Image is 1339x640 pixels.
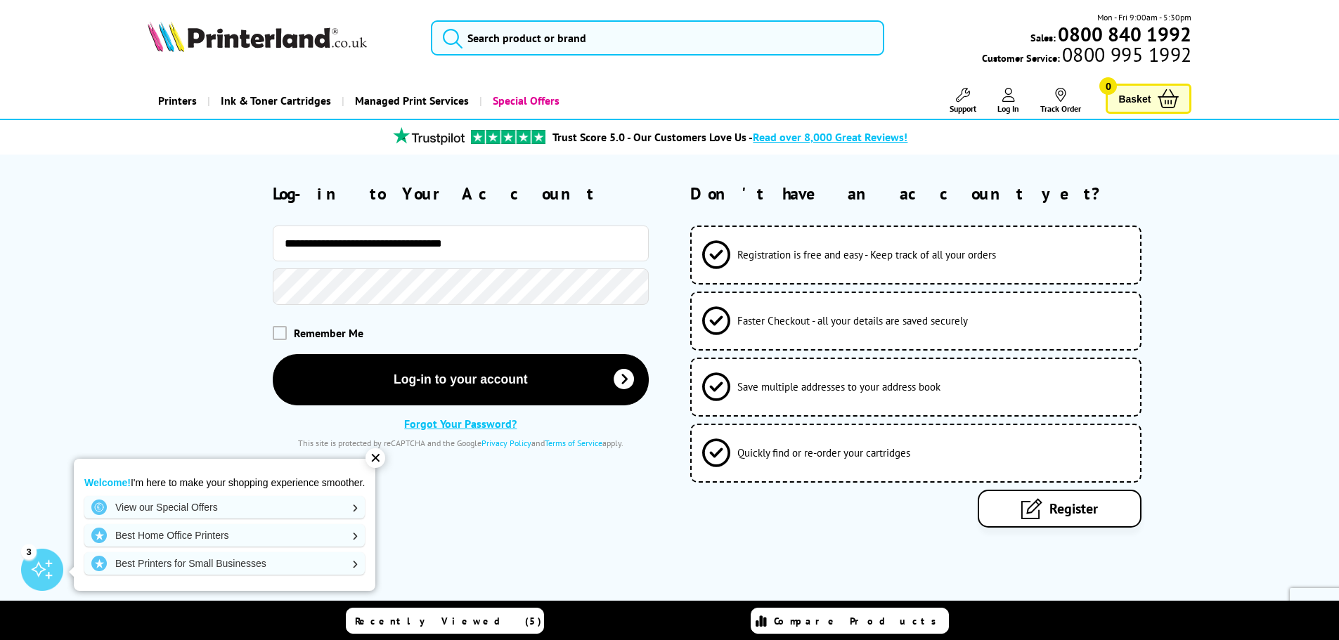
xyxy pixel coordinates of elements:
h2: Log-in to Your Account [273,183,649,204]
span: Quickly find or re-order your cartridges [737,446,910,459]
a: Log In [997,88,1019,114]
a: Track Order [1040,88,1081,114]
div: ✕ [366,448,385,468]
a: Register [978,490,1141,528]
span: Remember Me [294,326,363,340]
p: I'm here to make your shopping experience smoother. [84,476,365,489]
span: Registration is free and easy - Keep track of all your orders [737,248,996,261]
a: View our Special Offers [84,496,365,518]
div: 3 [21,544,37,559]
a: Basket 0 [1106,84,1191,114]
img: Printerland Logo [148,21,367,52]
a: Compare Products [751,608,949,634]
div: This site is protected by reCAPTCHA and the Google and apply. [273,438,649,448]
span: Mon - Fri 9:00am - 5:30pm [1097,11,1191,24]
span: Faster Checkout - all your details are saved securely [737,314,968,327]
a: Support [950,88,976,114]
a: Best Printers for Small Businesses [84,552,365,575]
strong: Welcome! [84,477,131,488]
span: Support [950,103,976,114]
a: Privacy Policy [481,438,531,448]
h2: Don't have an account yet? [690,183,1191,204]
span: Save multiple addresses to your address book [737,380,940,393]
span: 0800 995 1992 [1060,48,1191,61]
a: Special Offers [479,83,570,119]
span: Register [1049,499,1098,518]
img: trustpilot rating [387,127,471,145]
a: Best Home Office Printers [84,524,365,547]
a: Trust Score 5.0 - Our Customers Love Us -Read over 8,000 Great Reviews! [552,130,907,144]
a: Recently Viewed (5) [346,608,544,634]
span: Basket [1118,89,1151,108]
button: Log-in to your account [273,354,649,405]
a: 0800 840 1992 [1056,27,1191,41]
a: Printers [148,83,207,119]
span: Compare Products [774,615,944,627]
span: Read over 8,000 Great Reviews! [753,130,907,144]
a: Terms of Service [545,438,602,448]
span: Log In [997,103,1019,114]
span: Sales: [1030,31,1056,44]
span: Recently Viewed (5) [355,615,542,627]
a: Printerland Logo [148,21,414,55]
a: Managed Print Services [342,83,479,119]
span: Ink & Toner Cartridges [221,83,331,119]
b: 0800 840 1992 [1058,21,1191,47]
input: Search product or brand [431,20,884,55]
img: trustpilot rating [471,130,545,144]
span: Customer Service: [982,48,1191,65]
a: Ink & Toner Cartridges [207,83,342,119]
span: 0 [1099,77,1117,95]
a: Forgot Your Password? [404,417,517,431]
